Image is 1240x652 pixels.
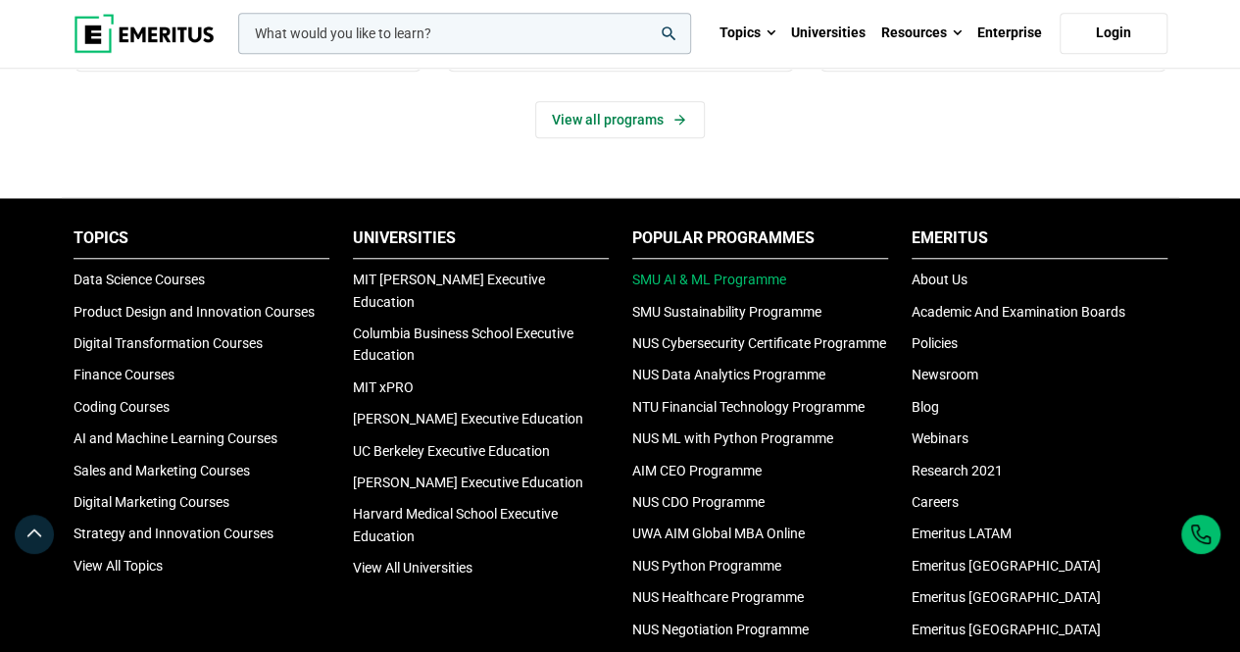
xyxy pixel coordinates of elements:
[912,463,1003,478] a: Research 2021
[353,475,583,490] a: [PERSON_NAME] Executive Education
[912,367,978,382] a: Newsroom
[74,463,250,478] a: Sales and Marketing Courses
[74,526,273,541] a: Strategy and Innovation Courses
[353,272,545,309] a: MIT [PERSON_NAME] Executive Education
[353,443,550,459] a: UC Berkeley Executive Education
[74,558,163,574] a: View All Topics
[912,430,968,446] a: Webinars
[74,430,277,446] a: AI and Machine Learning Courses
[535,101,705,138] a: View all programs
[74,272,205,287] a: Data Science Courses
[353,379,414,395] a: MIT xPRO
[632,526,805,541] a: UWA AIM Global MBA Online
[632,558,781,574] a: NUS Python Programme
[912,399,939,415] a: Blog
[912,589,1101,605] a: Emeritus [GEOGRAPHIC_DATA]
[74,335,263,351] a: Digital Transformation Courses
[632,367,825,382] a: NUS Data Analytics Programme
[632,399,865,415] a: NTU Financial Technology Programme
[238,13,691,54] input: woocommerce-product-search-field-0
[353,560,472,576] a: View All Universities
[353,326,573,363] a: Columbia Business School Executive Education
[632,304,821,320] a: SMU Sustainability Programme
[912,304,1125,320] a: Academic And Examination Boards
[1060,13,1167,54] a: Login
[912,526,1012,541] a: Emeritus LATAM
[912,558,1101,574] a: Emeritus [GEOGRAPHIC_DATA]
[912,272,967,287] a: About Us
[353,506,558,543] a: Harvard Medical School Executive Education
[632,494,765,510] a: NUS CDO Programme
[632,335,886,351] a: NUS Cybersecurity Certificate Programme
[74,367,174,382] a: Finance Courses
[74,399,170,415] a: Coding Courses
[912,622,1101,637] a: Emeritus [GEOGRAPHIC_DATA]
[353,411,583,426] a: [PERSON_NAME] Executive Education
[912,335,958,351] a: Policies
[632,589,804,605] a: NUS Healthcare Programme
[632,430,833,446] a: NUS ML with Python Programme
[74,304,315,320] a: Product Design and Innovation Courses
[912,494,959,510] a: Careers
[74,494,229,510] a: Digital Marketing Courses
[632,622,809,637] a: NUS Negotiation Programme
[632,272,786,287] a: SMU AI & ML Programme
[632,463,762,478] a: AIM CEO Programme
